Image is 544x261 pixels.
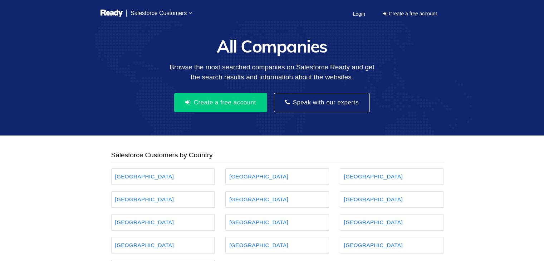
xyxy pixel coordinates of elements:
[378,8,442,19] a: Create a free account
[111,237,215,253] a: [GEOGRAPHIC_DATA]
[131,10,187,16] span: Salesforce Customers
[274,93,369,112] button: Speak with our experts
[67,59,478,82] p: Browse the most searched companies on Salesforce Ready and get the search results and information...
[225,168,329,185] a: [GEOGRAPHIC_DATA]
[111,191,215,208] a: [GEOGRAPHIC_DATA]
[67,35,478,57] h1: All Companies
[111,152,444,163] h3: Salesforce Customers by Country
[340,214,443,231] a: [GEOGRAPHIC_DATA]
[225,237,329,253] a: [GEOGRAPHIC_DATA]
[101,9,123,18] img: logo
[111,168,215,185] a: [GEOGRAPHIC_DATA]
[126,4,196,23] a: Salesforce Customers
[174,93,267,112] button: Create a free account
[353,11,365,17] span: Login
[111,214,215,231] a: [GEOGRAPHIC_DATA]
[340,168,443,185] a: [GEOGRAPHIC_DATA]
[340,191,443,208] a: [GEOGRAPHIC_DATA]
[340,237,443,253] a: [GEOGRAPHIC_DATA]
[225,214,329,231] a: [GEOGRAPHIC_DATA]
[225,191,329,208] a: [GEOGRAPHIC_DATA]
[348,5,369,23] a: Login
